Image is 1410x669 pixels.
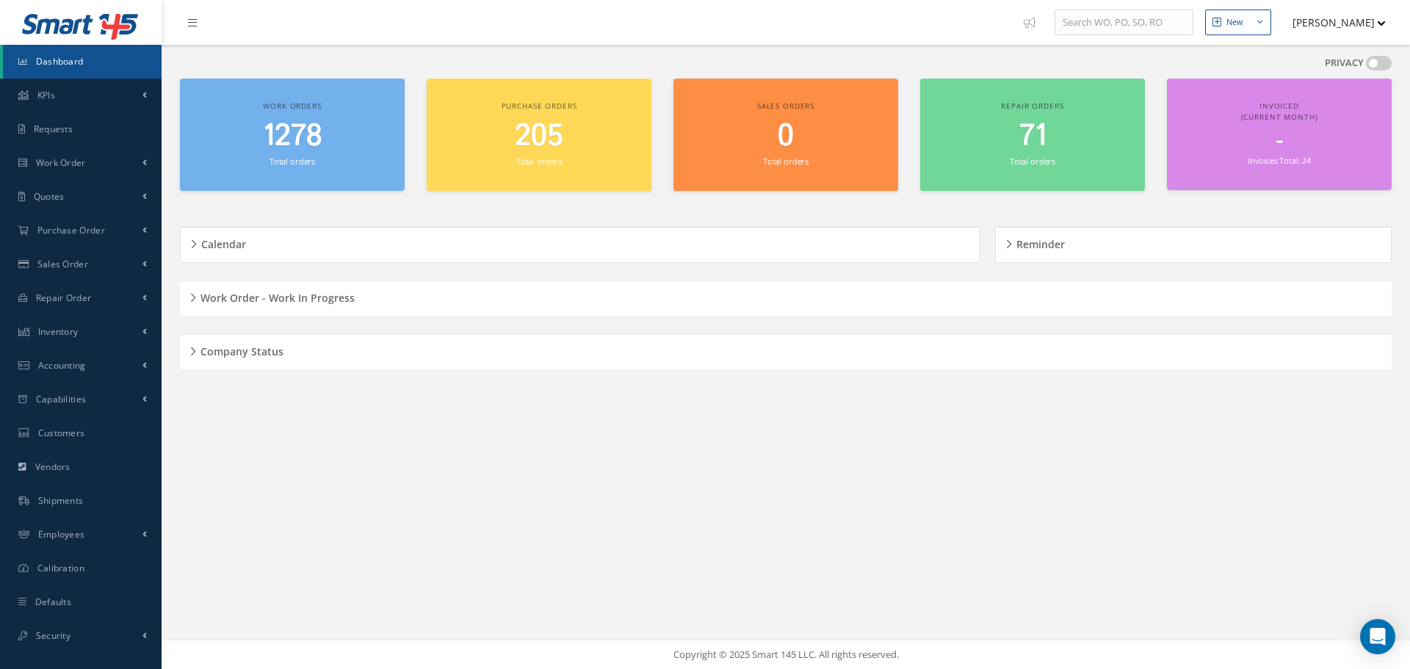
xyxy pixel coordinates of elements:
span: Sales orders [757,101,814,111]
small: Total orders [763,156,809,167]
small: Total orders [516,156,562,167]
span: Defaults [35,596,71,608]
span: Purchase orders [502,101,577,111]
span: Requests [34,123,73,135]
div: Open Intercom Messenger [1360,619,1395,654]
span: Shipments [38,494,84,507]
span: Work orders [263,101,321,111]
a: Work orders 1278 Total orders [180,79,405,191]
span: 0 [778,115,794,157]
span: Accounting [38,359,86,372]
span: Dashboard [36,55,84,68]
a: Dashboard [3,45,162,79]
a: Purchase orders 205 Total orders [427,79,651,191]
span: Vendors [35,460,70,473]
h5: Company Status [196,341,283,358]
span: Employees [38,528,85,540]
small: Total orders [270,156,315,167]
button: [PERSON_NAME] [1279,8,1386,37]
span: Purchase Order [37,224,105,236]
span: Quotes [34,190,65,203]
span: KPIs [37,89,55,101]
div: New [1226,16,1243,29]
label: PRIVACY [1325,56,1364,70]
span: - [1276,127,1283,156]
span: Repair Order [36,292,92,304]
span: Customers [38,427,85,439]
h5: Reminder [1012,234,1065,251]
span: Calibration [37,562,84,574]
h5: Work Order - Work In Progress [196,287,355,305]
span: Work Order [36,156,86,169]
span: Inventory [38,325,79,338]
span: Invoiced [1259,101,1299,111]
span: 205 [515,115,563,157]
a: Invoiced (Current Month) - Invoices Total: 24 [1167,79,1392,190]
span: 1278 [263,115,322,157]
span: Capabilities [36,393,87,405]
span: Sales Order [37,258,88,270]
span: 71 [1019,115,1046,157]
input: Search WO, PO, SO, RO [1055,10,1193,36]
span: Security [36,629,70,642]
div: Copyright © 2025 Smart 145 LLC. All rights reserved. [176,648,1395,662]
small: Invoices Total: 24 [1248,155,1311,166]
button: New [1205,10,1271,35]
span: (Current Month) [1241,112,1318,122]
span: Repair orders [1001,101,1063,111]
h5: Calendar [197,234,246,251]
a: Repair orders 71 Total orders [920,79,1145,191]
a: Sales orders 0 Total orders [673,79,898,191]
small: Total orders [1010,156,1055,167]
